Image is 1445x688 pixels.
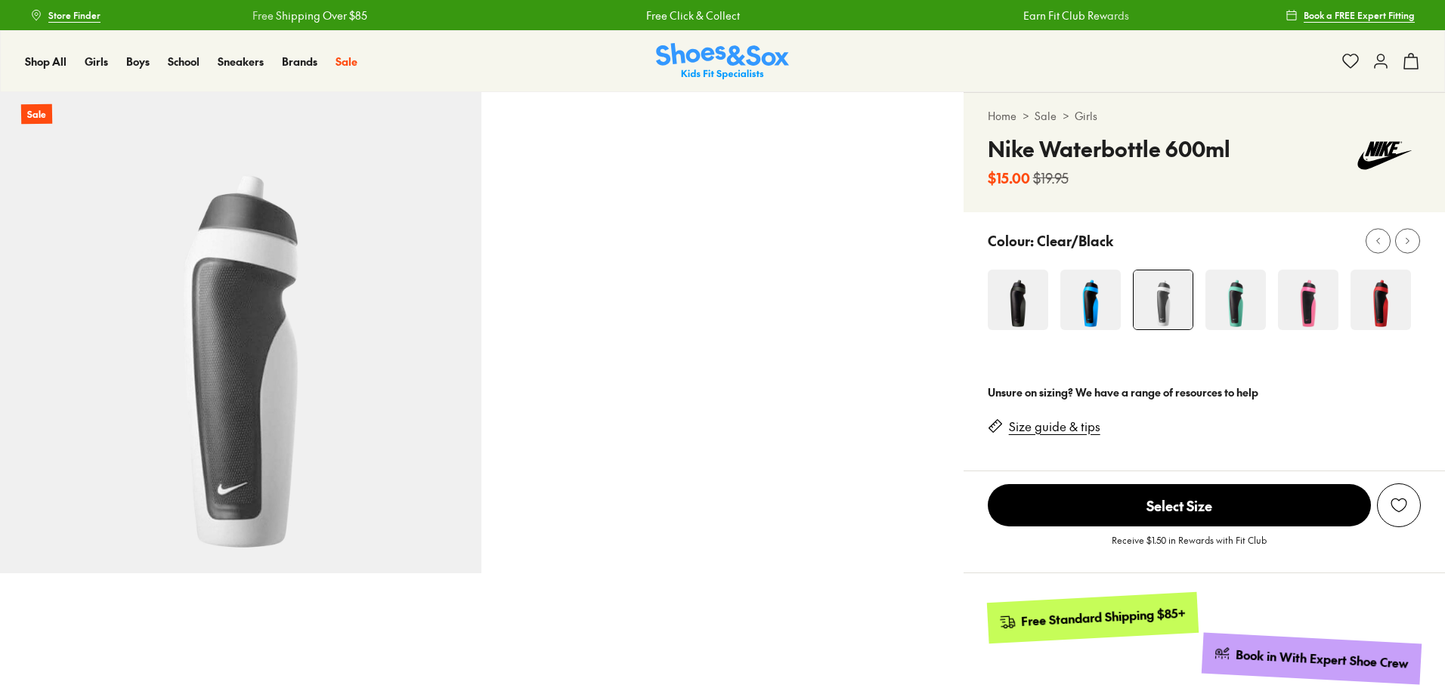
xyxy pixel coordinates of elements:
div: Unsure on sizing? We have a range of resources to help [988,384,1421,400]
span: Brands [282,54,317,69]
a: Shop All [25,54,67,69]
span: Shop All [25,54,67,69]
button: Select Size [988,483,1371,527]
a: Book in With Expert Shoe Crew [1202,633,1422,685]
h4: Nike Waterbottle 600ml [988,133,1230,165]
a: Girls [1075,108,1097,124]
img: 4-477200_1 [1278,270,1338,330]
span: Girls [85,54,108,69]
p: Receive $1.50 in Rewards with Fit Club [1112,533,1267,560]
span: Sale [336,54,357,69]
a: Sale [1035,108,1057,124]
a: Earn Fit Club Rewards [1023,8,1129,23]
span: Boys [126,54,150,69]
a: Book a FREE Expert Fitting [1286,2,1415,29]
a: Brands [282,54,317,69]
img: 4-343107_1 [1351,270,1411,330]
img: 4-343102_1 [1134,270,1193,329]
img: Vendor logo [1348,133,1421,178]
p: Colour: [988,230,1034,251]
div: Free Standard Shipping $85+ [1020,605,1186,630]
img: 4-343106_1 [1205,270,1266,330]
a: Girls [85,54,108,69]
span: Store Finder [48,8,101,22]
a: Sneakers [218,54,264,69]
a: School [168,54,200,69]
a: Free Click & Collect [646,8,740,23]
img: 4-343101_1 [988,270,1048,330]
span: Book a FREE Expert Fitting [1304,8,1415,22]
s: $19.95 [1033,168,1069,188]
p: Sale [21,104,52,125]
span: Sneakers [218,54,264,69]
a: Store Finder [30,2,101,29]
div: Book in With Expert Shoe Crew [1236,646,1409,672]
a: Free Standard Shipping $85+ [986,592,1198,643]
b: $15.00 [988,168,1030,188]
button: Add to Wishlist [1377,483,1421,527]
a: Home [988,108,1016,124]
p: Clear/Black [1037,230,1113,251]
a: Free Shipping Over $85 [252,8,367,23]
div: > > [988,108,1421,124]
a: Size guide & tips [1009,418,1100,435]
span: School [168,54,200,69]
a: Shoes & Sox [656,43,789,80]
img: 4-343104_1 [1060,270,1121,330]
a: Sale [336,54,357,69]
a: Boys [126,54,150,69]
img: SNS_Logo_Responsive.svg [656,43,789,80]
